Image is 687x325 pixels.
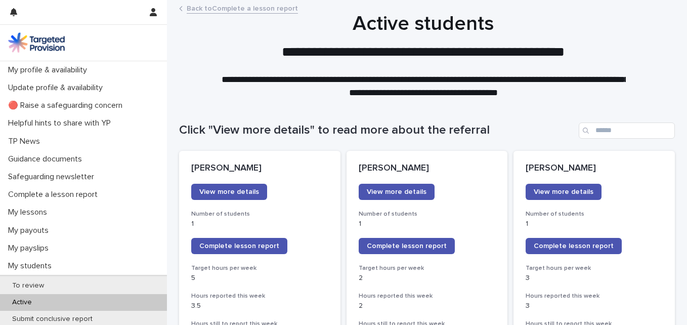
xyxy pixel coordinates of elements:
[367,188,426,195] span: View more details
[526,264,663,272] h3: Target hours per week
[359,238,455,254] a: Complete lesson report
[534,242,614,250] span: Complete lesson report
[4,65,95,75] p: My profile & availability
[4,137,48,146] p: TP News
[359,184,435,200] a: View more details
[191,220,328,228] p: 1
[4,298,40,307] p: Active
[191,302,328,310] p: 3.5
[4,83,111,93] p: Update profile & availability
[367,242,447,250] span: Complete lesson report
[191,163,328,174] p: [PERSON_NAME]
[526,292,663,300] h3: Hours reported this week
[359,264,496,272] h3: Target hours per week
[4,118,119,128] p: Helpful hints to share with YP
[4,190,106,199] p: Complete a lesson report
[4,243,57,253] p: My payslips
[526,184,602,200] a: View more details
[191,238,287,254] a: Complete lesson report
[4,315,101,323] p: Submit conclusive report
[526,220,663,228] p: 1
[179,123,575,138] h1: Click "View more details" to read more about the referral
[8,32,65,53] img: M5nRWzHhSzIhMunXDL62
[526,210,663,218] h3: Number of students
[359,163,496,174] p: [PERSON_NAME]
[579,123,675,139] input: Search
[526,238,622,254] a: Complete lesson report
[4,261,60,271] p: My students
[199,188,259,195] span: View more details
[191,274,328,282] p: 5
[526,274,663,282] p: 3
[191,264,328,272] h3: Target hours per week
[191,210,328,218] h3: Number of students
[359,292,496,300] h3: Hours reported this week
[4,101,131,110] p: 🔴 Raise a safeguarding concern
[4,281,52,290] p: To review
[4,154,90,164] p: Guidance documents
[4,172,102,182] p: Safeguarding newsletter
[359,220,496,228] p: 1
[359,274,496,282] p: 2
[177,12,669,36] h1: Active students
[191,292,328,300] h3: Hours reported this week
[4,226,57,235] p: My payouts
[187,2,298,14] a: Back toComplete a lesson report
[359,210,496,218] h3: Number of students
[534,188,593,195] span: View more details
[359,302,496,310] p: 2
[526,302,663,310] p: 3
[199,242,279,250] span: Complete lesson report
[4,208,55,217] p: My lessons
[526,163,663,174] p: [PERSON_NAME]
[191,184,267,200] a: View more details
